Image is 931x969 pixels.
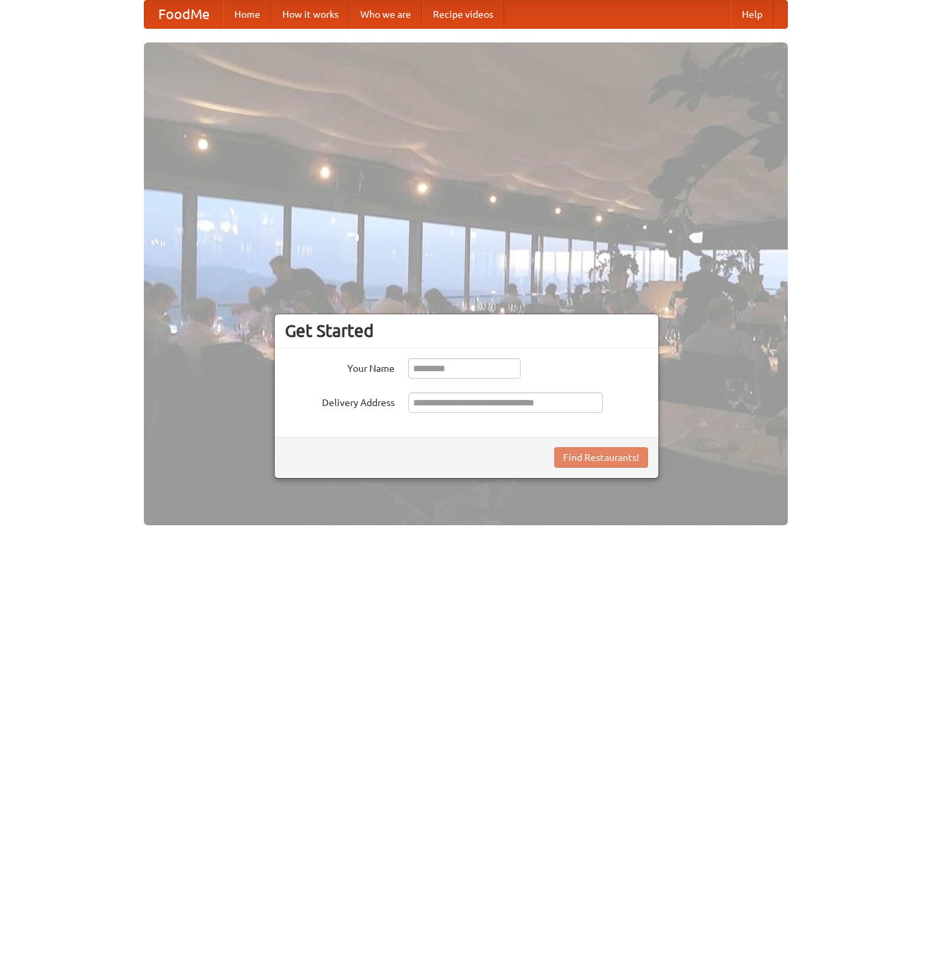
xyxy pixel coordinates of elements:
[145,1,223,28] a: FoodMe
[271,1,349,28] a: How it works
[422,1,504,28] a: Recipe videos
[554,447,648,468] button: Find Restaurants!
[731,1,773,28] a: Help
[285,358,395,375] label: Your Name
[349,1,422,28] a: Who we are
[285,320,648,341] h3: Get Started
[285,392,395,410] label: Delivery Address
[223,1,271,28] a: Home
